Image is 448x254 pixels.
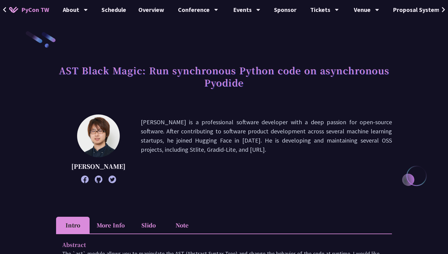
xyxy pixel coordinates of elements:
p: [PERSON_NAME] is a professional software developer with a deep passion for open-source software. ... [141,118,392,180]
li: More Info [90,217,132,234]
p: Abstract [62,240,374,249]
li: Intro [56,217,90,234]
li: Note [165,217,199,234]
h1: AST Black Magic: Run synchronous Python code on asynchronous Pyodide [56,61,392,92]
li: Slido [132,217,165,234]
p: [PERSON_NAME] [71,162,126,171]
img: Home icon of PyCon TW 2025 [9,7,18,13]
span: PyCon TW [21,5,49,14]
img: Yuichiro Tachibana [77,114,120,157]
a: PyCon TW [3,2,55,17]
